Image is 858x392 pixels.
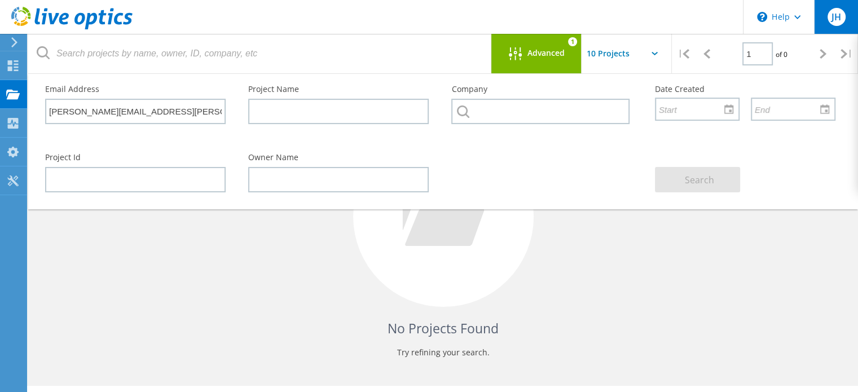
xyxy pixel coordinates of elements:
[451,85,632,93] label: Company
[835,34,858,74] div: |
[28,34,492,73] input: Search projects by name, owner, ID, company, etc
[51,319,835,338] h4: No Projects Found
[656,98,731,120] input: Start
[248,153,429,161] label: Owner Name
[655,85,835,93] label: Date Created
[776,50,787,59] span: of 0
[248,85,429,93] label: Project Name
[45,85,226,93] label: Email Address
[685,174,714,186] span: Search
[757,12,767,22] svg: \n
[672,34,695,74] div: |
[831,12,841,21] span: JH
[11,24,133,32] a: Live Optics Dashboard
[527,49,565,57] span: Advanced
[51,343,835,362] p: Try refining your search.
[655,167,740,192] button: Search
[45,153,226,161] label: Project Id
[752,98,826,120] input: End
